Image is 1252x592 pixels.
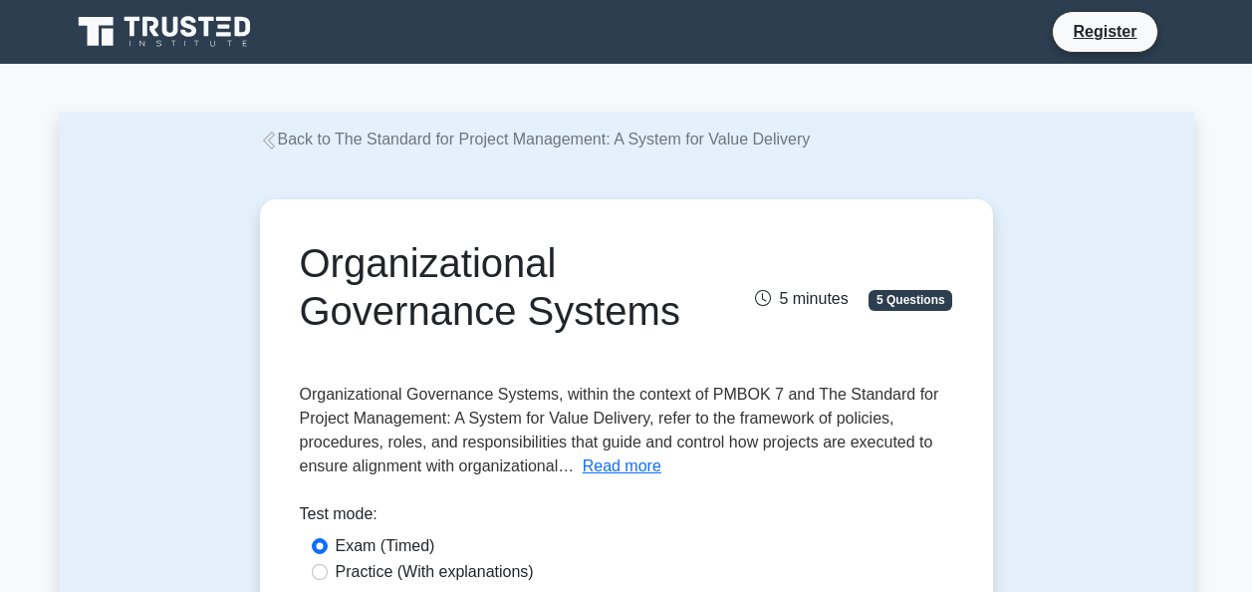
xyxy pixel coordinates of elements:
[260,131,811,148] a: Back to The Standard for Project Management: A System for Value Delivery
[1061,19,1148,44] a: Register
[300,502,953,534] div: Test mode:
[300,386,939,474] span: Organizational Governance Systems, within the context of PMBOK 7 and The Standard for Project Man...
[869,290,952,310] span: 5 Questions
[300,239,727,335] h1: Organizational Governance Systems
[583,454,661,478] button: Read more
[336,534,435,558] label: Exam (Timed)
[336,560,534,584] label: Practice (With explanations)
[755,290,848,307] span: 5 minutes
